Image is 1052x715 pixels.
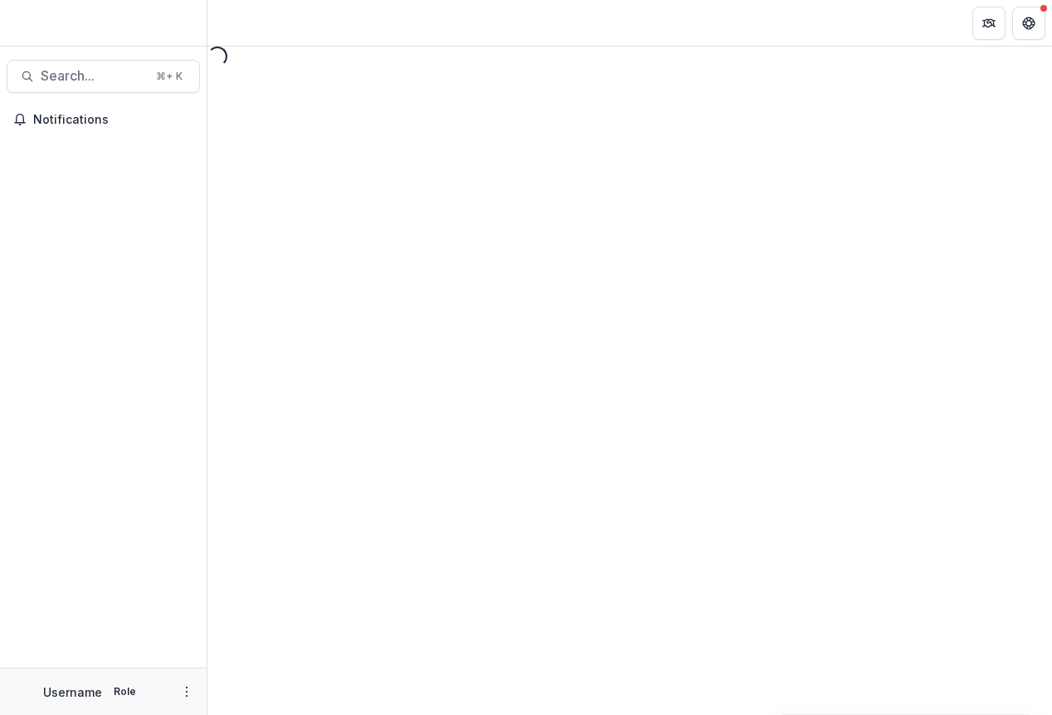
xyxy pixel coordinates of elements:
[1012,7,1045,40] button: Get Help
[33,113,193,127] span: Notifications
[153,67,186,86] div: ⌘ + K
[972,7,1006,40] button: Partners
[7,106,200,133] button: Notifications
[177,682,197,702] button: More
[41,68,146,84] span: Search...
[43,683,102,701] p: Username
[7,60,200,93] button: Search...
[109,684,141,699] p: Role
